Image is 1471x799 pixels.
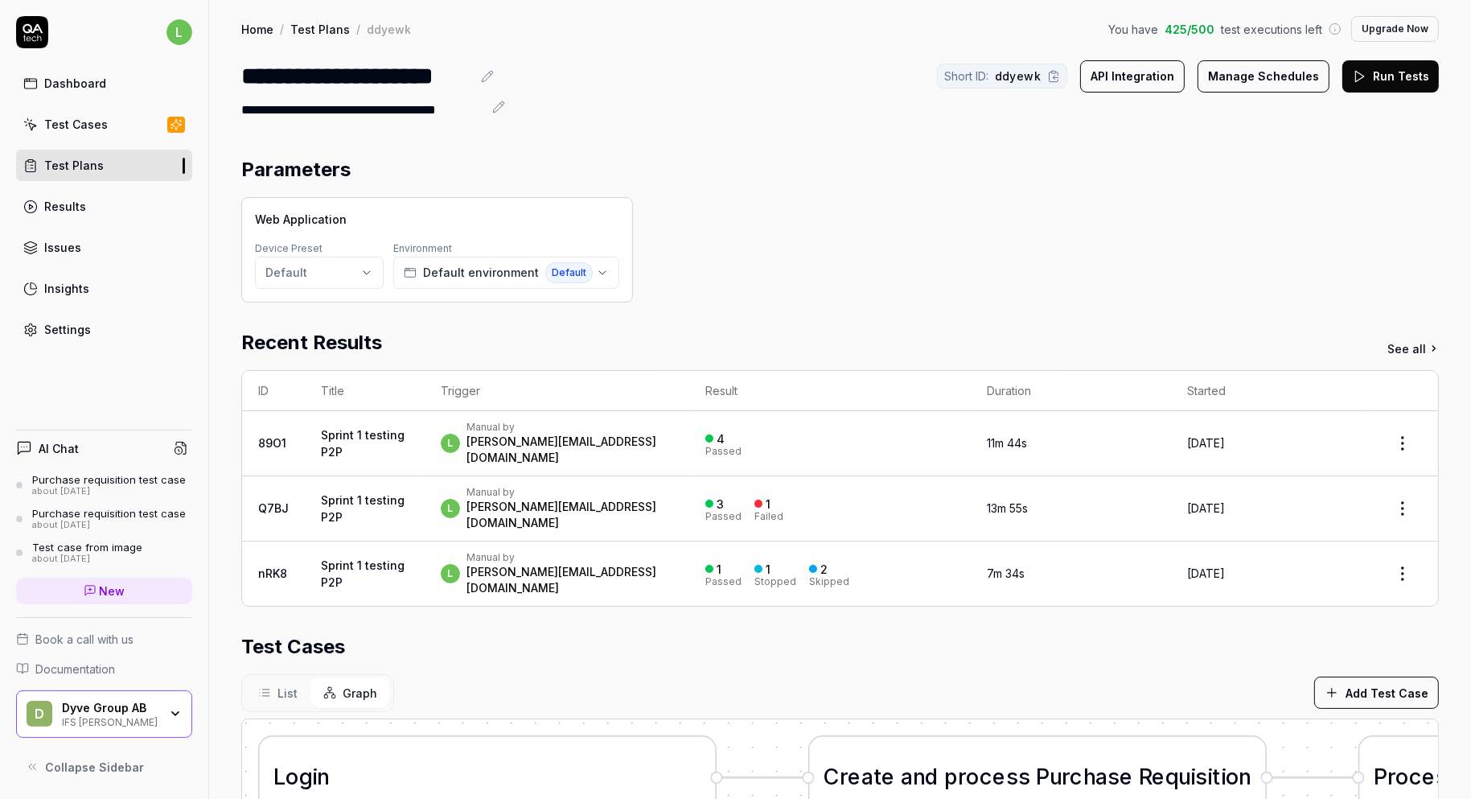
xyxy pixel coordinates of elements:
div: Manual by [466,551,673,564]
time: 11m 44s [987,436,1027,450]
a: Settings [16,314,192,345]
div: 2 [820,562,828,577]
span: o [1226,764,1239,789]
button: List [245,678,310,708]
span: r [1387,764,1396,789]
a: Sprint 1 testing P2P [321,558,405,589]
span: Graph [343,685,377,702]
div: Failed [754,512,783,521]
span: e [993,764,1007,789]
button: Add Test Case [1314,677,1439,709]
span: s [1018,764,1030,789]
span: s [1436,764,1448,789]
div: IFS [PERSON_NAME] [62,715,158,727]
span: l [166,19,192,45]
span: d [926,764,939,789]
span: n [914,764,926,789]
div: Stopped [754,577,796,587]
span: c [980,764,993,789]
span: Default environment [423,264,539,281]
label: Device Preset [255,242,323,254]
div: Test case from image [32,541,142,554]
a: Purchase requisition test caseabout [DATE] [16,473,192,497]
div: Issues [44,239,81,256]
time: [DATE] [1187,436,1225,450]
span: P [1037,764,1050,789]
a: Sprint 1 testing P2P [321,428,405,459]
span: e [1153,764,1166,789]
a: Home [241,21,273,37]
div: Manual by [466,421,673,434]
time: 13m 55s [987,501,1028,515]
span: a [902,764,914,789]
span: List [277,685,298,702]
div: Passed [705,447,742,456]
button: DDyve Group ABIFS [PERSON_NAME] [16,690,192,739]
div: about [DATE] [32,486,186,497]
span: u [1179,764,1191,789]
span: L [274,764,286,789]
div: [PERSON_NAME][EMAIL_ADDRESS][DOMAIN_NAME] [466,434,673,466]
span: r [958,764,967,789]
span: a [861,764,873,789]
span: D [27,701,52,727]
div: 1 [766,497,770,512]
span: Collapse Sidebar [45,759,144,776]
div: Purchase requisition test case [32,473,186,486]
div: Passed [705,577,742,587]
button: API Integration [1080,60,1185,93]
span: 425 / 500 [1165,21,1214,38]
h2: Parameters [241,155,351,184]
span: Book a call with us [35,631,134,648]
a: Test case from imageabout [DATE] [16,541,192,565]
span: Short ID: [944,68,988,84]
time: [DATE] [1187,566,1225,580]
a: Sprint 1 testing P2P [321,493,405,524]
a: Book a call with us [16,631,192,648]
button: Manage Schedules [1198,60,1329,93]
div: Manual by [466,486,673,499]
span: test executions left [1221,21,1322,38]
time: [DATE] [1187,501,1225,515]
span: r [840,764,848,789]
span: c [1070,764,1084,789]
div: ddyewk [367,21,411,37]
div: 1 [766,562,770,577]
div: Settings [44,321,91,338]
div: / [356,21,360,37]
a: Q7BJ [258,501,289,515]
span: a [1095,764,1107,789]
a: Purchase requisition test caseabout [DATE] [16,507,192,531]
th: Result [689,371,971,411]
span: n [1239,764,1251,789]
th: Trigger [425,371,689,411]
span: r [1062,764,1070,789]
span: Documentation [35,661,115,678]
span: g [299,764,313,789]
a: Documentation [16,661,192,678]
div: about [DATE] [32,554,142,565]
a: Insights [16,273,192,304]
span: New [100,583,125,599]
div: Passed [705,512,742,521]
span: You have [1108,21,1158,38]
span: o [286,764,300,789]
a: Issues [16,232,192,263]
h2: Test Cases [241,632,345,661]
time: 7m 34s [987,566,1025,580]
span: l [441,499,460,518]
button: Upgrade Now [1351,16,1439,42]
span: Web Application [255,211,347,228]
span: s [1107,764,1120,789]
div: Default [265,264,307,281]
span: t [873,764,882,789]
div: Skipped [809,577,849,587]
button: l [166,16,192,48]
span: e [848,764,862,789]
button: Default [255,257,384,289]
div: / [280,21,284,37]
th: Title [305,371,425,411]
span: i [1221,764,1226,789]
div: Dashboard [44,75,106,92]
span: e [1423,764,1436,789]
